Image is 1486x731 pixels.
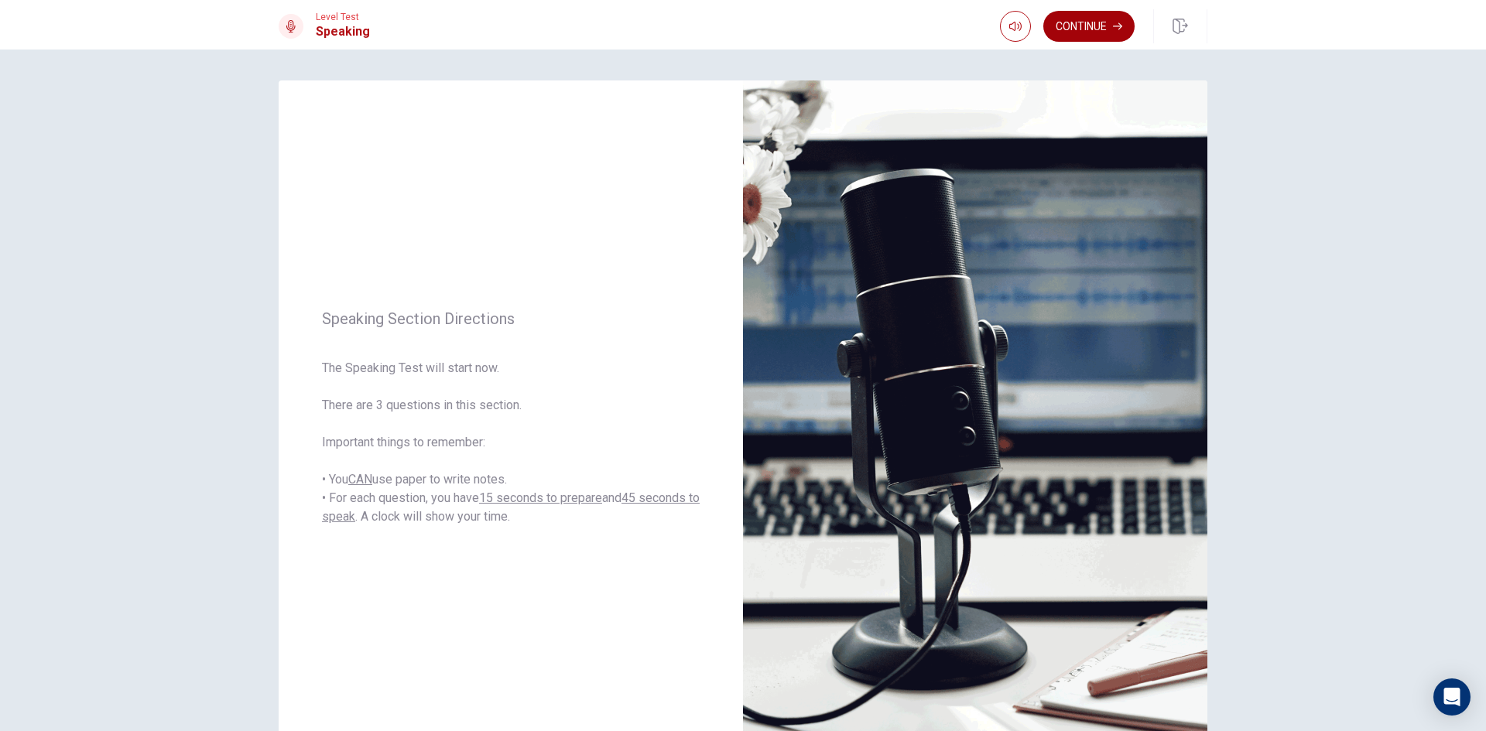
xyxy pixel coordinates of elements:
div: Open Intercom Messenger [1433,678,1471,716]
span: Speaking Section Directions [322,309,700,328]
span: The Speaking Test will start now. There are 3 questions in this section. Important things to reme... [322,359,700,526]
button: Continue [1043,11,1135,42]
span: Level Test [316,12,370,22]
h1: Speaking [316,22,370,41]
u: 15 seconds to prepare [479,490,602,505]
u: CAN [348,472,372,487]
